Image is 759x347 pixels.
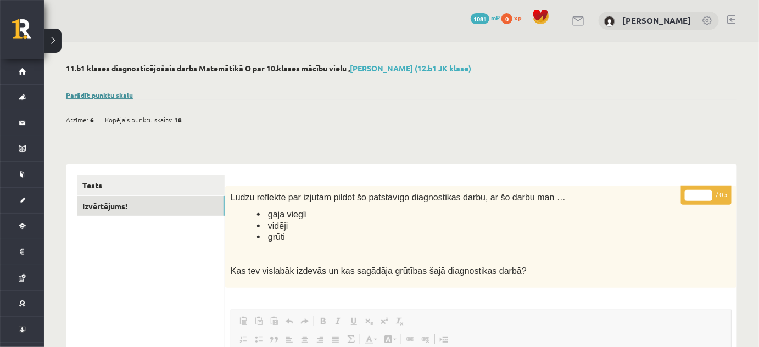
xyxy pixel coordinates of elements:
[418,332,433,346] a: Atsaistīt
[361,332,381,346] a: Teksta krāsa
[236,332,251,346] a: Ievietot/noņemt numurētu sarakstu
[403,332,418,346] a: Saite (vadīšanas taustiņš+K)
[361,314,377,328] a: Apakšraksts
[268,232,285,242] span: grūti
[231,266,527,276] span: Kas tev vislabāk izdevās un kas sagādāja grūtības šajā diagnostikas darbā?
[282,314,297,328] a: Atcelt (vadīšanas taustiņš+Z)
[66,64,737,73] h2: 11.b1 klases diagnosticējošais darbs Matemātikā O par 10.klases mācību vielu ,
[297,314,312,328] a: Atkārtot (vadīšanas taustiņš+Y)
[315,314,331,328] a: Treknraksts (vadīšanas taustiņš+B)
[622,15,691,26] a: [PERSON_NAME]
[377,314,392,328] a: Augšraksts
[346,314,361,328] a: Pasvītrojums (vadīšanas taustiņš+U)
[491,13,500,22] span: mP
[331,314,346,328] a: Slīpraksts (vadīšanas taustiņš+I)
[12,19,44,47] a: Rīgas 1. Tālmācības vidusskola
[251,314,266,328] a: Ievietot kā vienkāršu tekstu (vadīšanas taustiņš+pārslēgšanas taustiņš+V)
[266,314,282,328] a: Ievietot no Worda
[436,332,451,346] a: Ievietot lapas pārtraukumu drukai
[66,111,88,128] span: Atzīme:
[312,332,328,346] a: Izlīdzināt pa labi
[251,332,266,346] a: Ievietot/noņemt sarakstu ar aizzīmēm
[11,11,489,41] body: Bagātinātā teksta redaktors, wiswyg-editor-user-answer-47024939099160
[105,111,172,128] span: Kopējais punktu skaits:
[350,63,471,73] a: [PERSON_NAME] (12.b1 JK klase)
[282,332,297,346] a: Izlīdzināt pa kreisi
[77,196,225,216] a: Izvērtējums!
[266,332,282,346] a: Bloka citāts
[236,314,251,328] a: Ielīmēt (vadīšanas taustiņš+V)
[471,13,500,22] a: 1081 mP
[471,13,489,24] span: 1081
[268,221,288,231] span: vidēji
[681,186,732,205] p: / 0p
[343,332,359,346] a: Math
[66,91,133,99] a: Parādīt punktu skalu
[77,175,225,195] a: Tests
[381,332,400,346] a: Fona krāsa
[501,13,527,22] a: 0 xp
[514,13,521,22] span: xp
[174,111,182,128] span: 18
[501,13,512,24] span: 0
[90,111,94,128] span: 6
[268,210,307,219] span: gāja viegli
[231,193,566,202] span: Lūdzu reflektē par izjūtām pildot šo patstāvīgo diagnostikas darbu, ar šo darbu man …
[604,16,615,27] img: Marina Galanceva
[392,314,408,328] a: Noņemt stilus
[328,332,343,346] a: Izlīdzināt malas
[297,332,312,346] a: Centrēti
